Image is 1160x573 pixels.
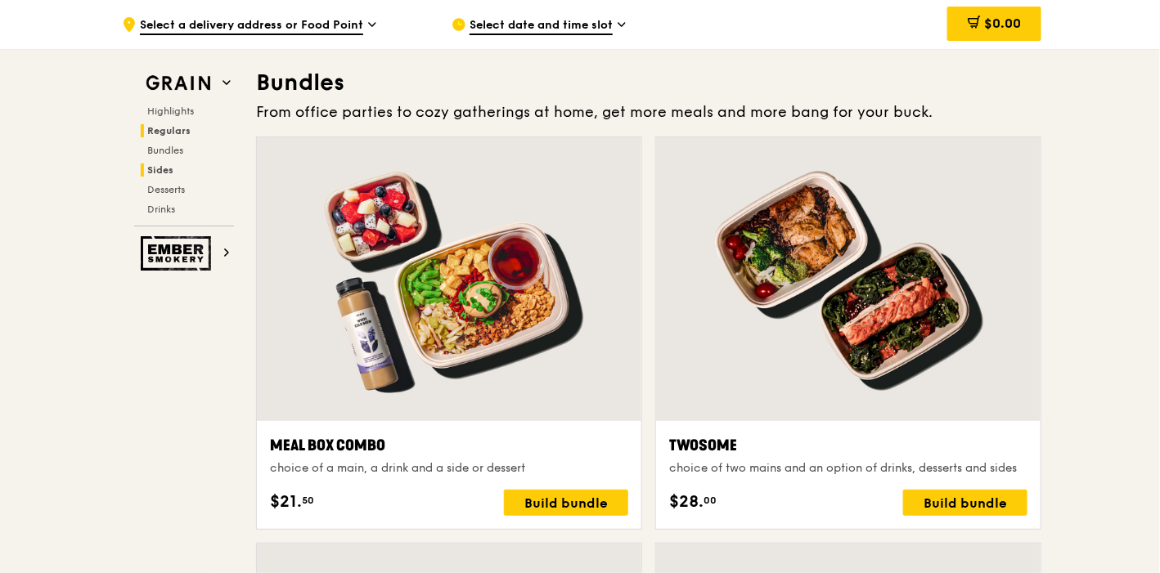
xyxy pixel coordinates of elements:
[147,125,191,137] span: Regulars
[140,17,363,35] span: Select a delivery address or Food Point
[669,460,1027,477] div: choice of two mains and an option of drinks, desserts and sides
[256,68,1041,97] h3: Bundles
[704,494,717,507] span: 00
[141,236,216,271] img: Ember Smokery web logo
[302,494,314,507] span: 50
[256,101,1041,123] div: From office parties to cozy gatherings at home, get more meals and more bang for your buck.
[147,164,173,176] span: Sides
[270,490,302,514] span: $21.
[270,460,628,477] div: choice of a main, a drink and a side or dessert
[903,490,1027,516] div: Build bundle
[470,17,613,35] span: Select date and time slot
[504,490,628,516] div: Build bundle
[270,434,628,457] div: Meal Box Combo
[984,16,1021,31] span: $0.00
[141,69,216,98] img: Grain web logo
[147,105,194,117] span: Highlights
[147,204,175,215] span: Drinks
[147,184,185,195] span: Desserts
[669,490,704,514] span: $28.
[669,434,1027,457] div: Twosome
[147,145,183,156] span: Bundles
